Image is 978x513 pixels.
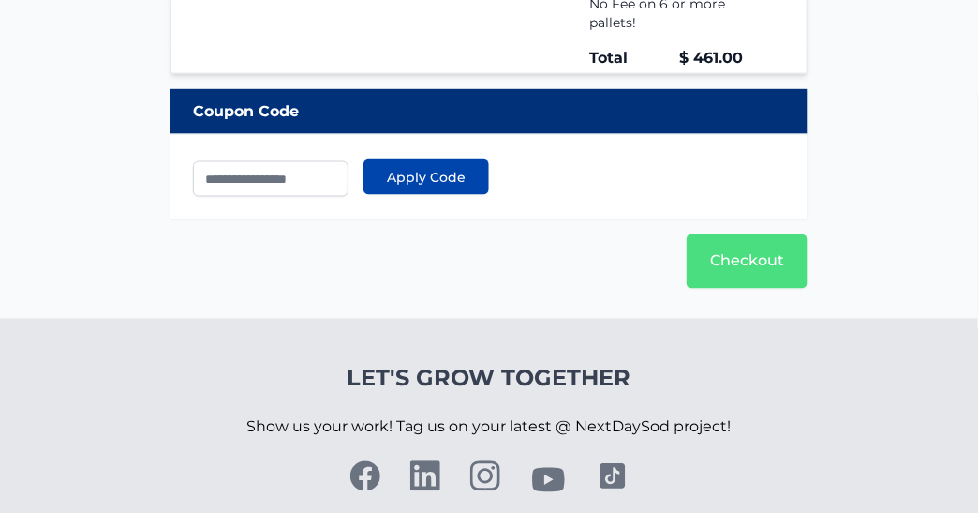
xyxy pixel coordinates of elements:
td: Total [586,43,675,74]
span: Apply Code [387,168,466,187]
p: Show us your work! Tag us on your latest @ NextDaySod project! [247,394,732,461]
h4: Let's Grow Together [247,364,732,394]
a: Checkout [687,234,808,289]
div: Coupon Code [170,89,808,134]
button: Apply Code [363,159,489,195]
td: $ 461.00 [675,43,771,74]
